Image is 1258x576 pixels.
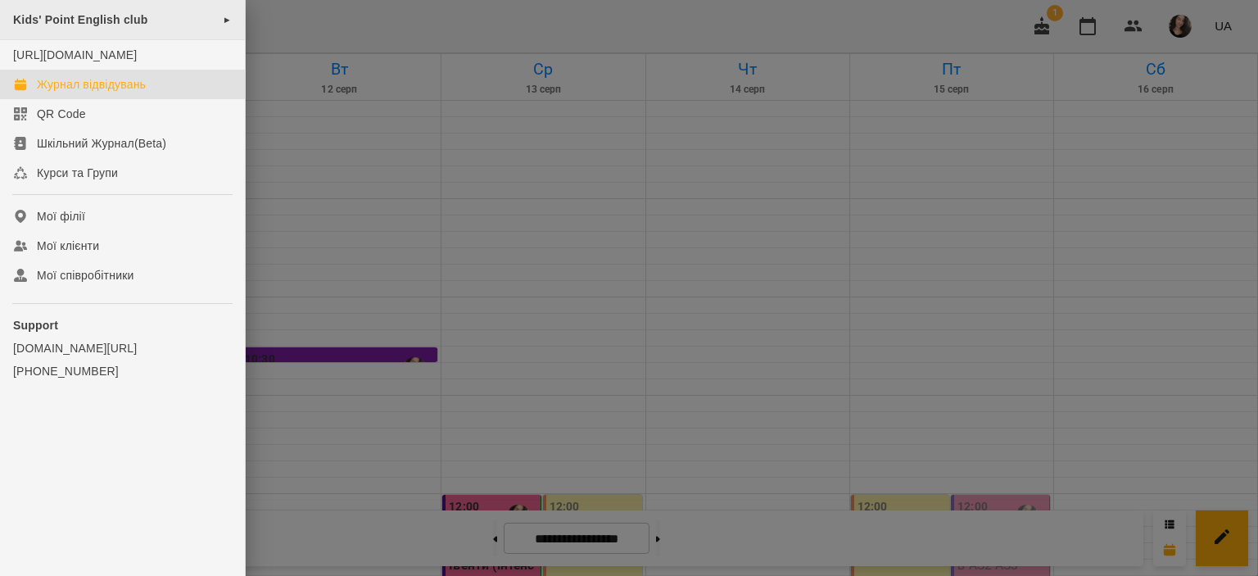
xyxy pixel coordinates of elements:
[37,267,134,283] div: Мої співробітники
[37,135,166,152] div: Шкільний Журнал(Beta)
[13,48,137,61] a: [URL][DOMAIN_NAME]
[37,106,86,122] div: QR Code
[223,13,232,26] span: ►
[37,238,99,254] div: Мої клієнти
[37,165,118,181] div: Курси та Групи
[37,208,85,225] div: Мої філії
[37,76,146,93] div: Журнал відвідувань
[13,340,232,356] a: [DOMAIN_NAME][URL]
[13,13,147,26] span: Kids' Point English club
[13,363,232,379] a: [PHONE_NUMBER]
[13,317,232,333] p: Support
